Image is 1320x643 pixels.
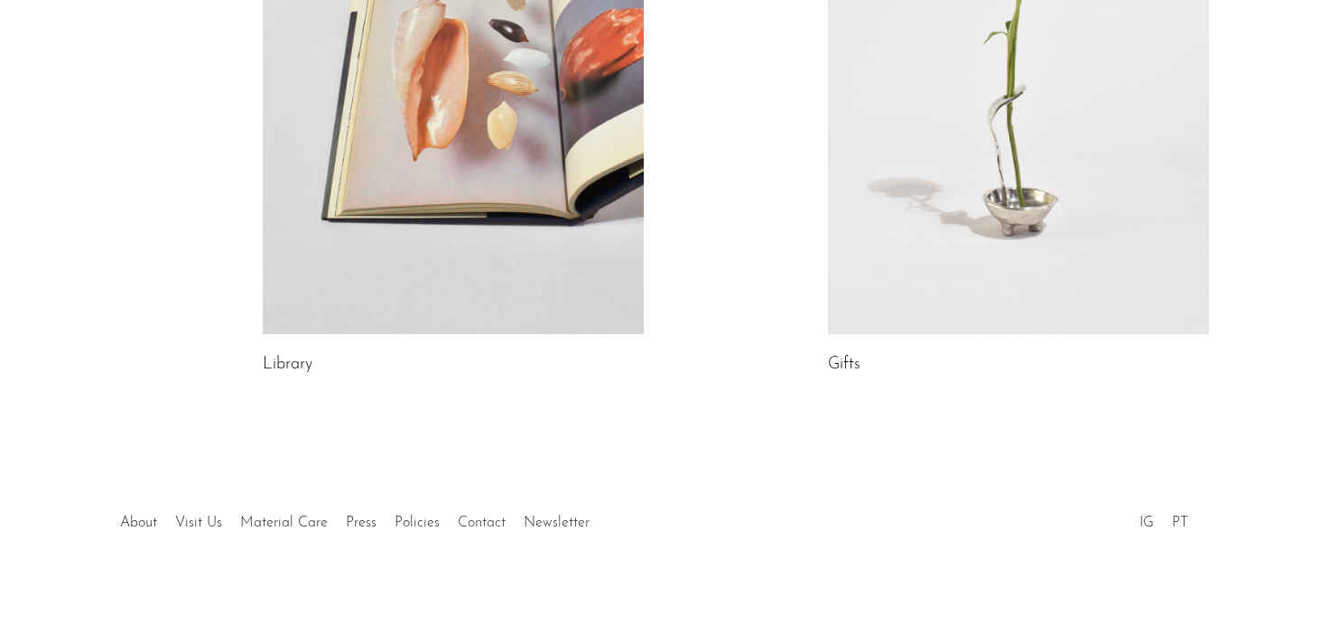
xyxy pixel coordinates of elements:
a: Contact [458,516,506,530]
a: Material Care [240,516,328,530]
a: Library [263,357,312,373]
a: Gifts [828,357,860,373]
ul: Social Medias [1130,501,1197,536]
a: PT [1172,516,1188,530]
a: IG [1139,516,1154,530]
a: Policies [395,516,440,530]
a: About [120,516,157,530]
a: Press [346,516,376,530]
ul: Quick links [111,501,599,536]
a: Visit Us [175,516,222,530]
